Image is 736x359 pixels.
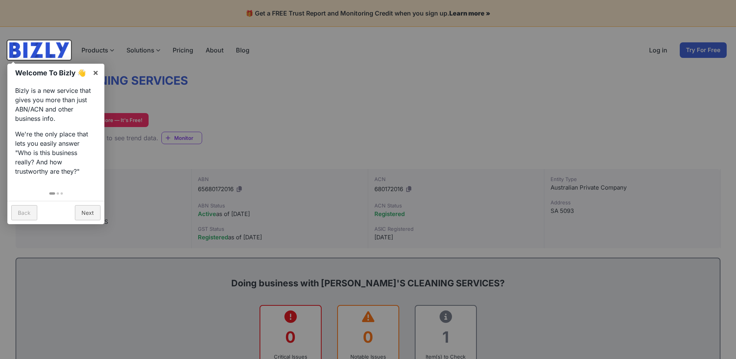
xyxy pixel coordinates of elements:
[15,86,97,123] p: Bizly is a new service that gives you more than just ABN/ACN and other business info.
[87,64,104,81] a: ×
[75,205,100,220] a: Next
[15,129,97,176] p: We're the only place that lets you easily answer "Who is this business really? And how trustworth...
[11,205,37,220] a: Back
[15,68,88,78] h1: Welcome To Bizly 👋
